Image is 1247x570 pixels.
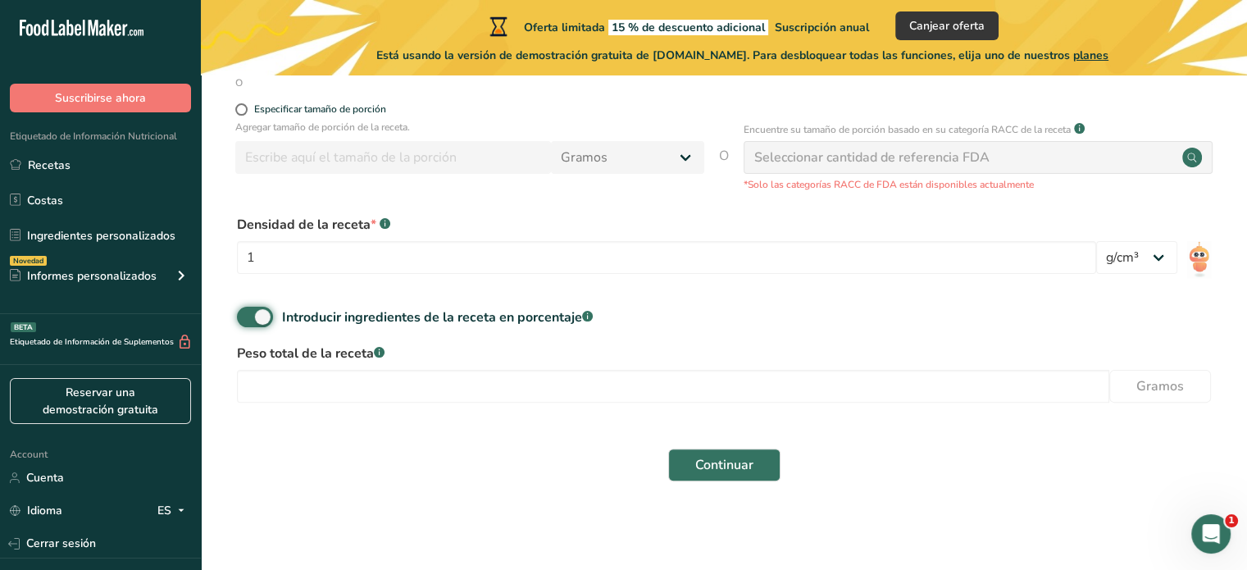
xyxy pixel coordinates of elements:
div: BETA [11,322,36,332]
span: Canjear oferta [909,17,985,34]
div: Informes personalizados [10,267,157,285]
span: planes [1073,48,1108,63]
img: ai-bot.1dcbe71.gif [1187,241,1211,278]
div: ES [157,501,191,521]
p: *Solo las categorías RACC de FDA están disponibles actualmente [744,177,1213,192]
span: O [719,146,729,192]
label: Peso total de la receta [237,344,1211,363]
span: Suscripción anual [775,20,869,35]
button: Canjear oferta [895,11,999,40]
span: 15 % de descuento adicional [608,20,768,35]
button: Continuar [668,449,781,481]
button: Gramos [1109,370,1211,403]
input: Escribe aquí el tamaño de la porción [235,141,551,174]
a: Idioma [10,496,62,525]
button: Suscribirse ahora [10,84,191,112]
span: Continuar [695,455,753,475]
iframe: Intercom live chat [1191,514,1231,554]
div: Oferta limitada [486,16,869,36]
div: Novedad [10,256,47,266]
span: Gramos [1136,376,1184,396]
div: Densidad de la receta [237,215,1096,235]
div: Introducir ingredientes de la receta en porcentaje [282,308,593,327]
div: O [235,75,243,90]
div: Seleccionar cantidad de referencia FDA [754,148,990,167]
p: Agregar tamaño de porción de la receta. [235,120,704,135]
div: Especificar tamaño de porción [254,103,386,116]
input: Escribe aquí tu densidad [237,241,1096,274]
a: Reservar una demostración gratuita [10,378,191,424]
span: 1 [1225,514,1238,527]
p: Encuentre su tamaño de porción basado en su categoría RACC de la receta [744,122,1071,137]
span: Suscribirse ahora [55,89,146,107]
span: Está usando la versión de demostración gratuita de [DOMAIN_NAME]. Para desbloquear todas las func... [376,47,1108,64]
